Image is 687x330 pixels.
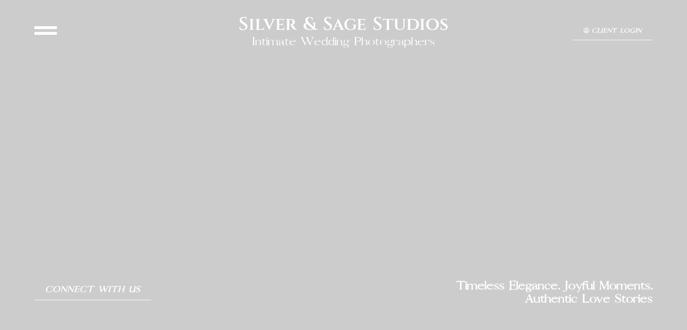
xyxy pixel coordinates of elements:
h2: Intimate Wedding Photographers [252,35,435,48]
a: Connect With Us [34,279,151,300]
h2: Timeless Elegance. Joyful Moments. Authentic Love Stories [343,279,652,306]
a: Client Login [573,22,653,40]
span: Connect With Us [45,285,140,294]
h2: Silver & Sage Studios [238,14,449,35]
span: Client Login [592,28,642,34]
